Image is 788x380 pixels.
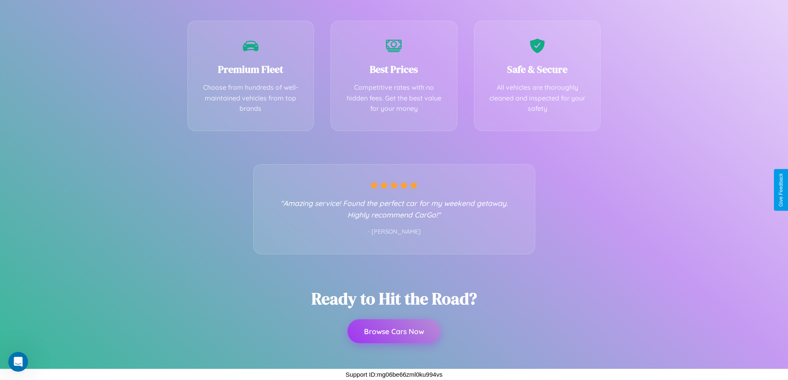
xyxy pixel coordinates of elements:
[343,62,445,76] h3: Best Prices
[343,82,445,114] p: Competitive rates with no hidden fees. Get the best value for your money
[270,227,518,237] p: - [PERSON_NAME]
[8,352,28,372] iframe: Intercom live chat
[487,62,588,76] h3: Safe & Secure
[347,319,441,343] button: Browse Cars Now
[200,62,302,76] h3: Premium Fleet
[200,82,302,114] p: Choose from hundreds of well-maintained vehicles from top brands
[778,173,784,207] div: Give Feedback
[311,287,477,310] h2: Ready to Hit the Road?
[487,82,588,114] p: All vehicles are thoroughly cleaned and inspected for your safety
[345,369,442,380] p: Support ID: mg06be66zml0ku994vs
[270,197,518,220] p: "Amazing service! Found the perfect car for my weekend getaway. Highly recommend CarGo!"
